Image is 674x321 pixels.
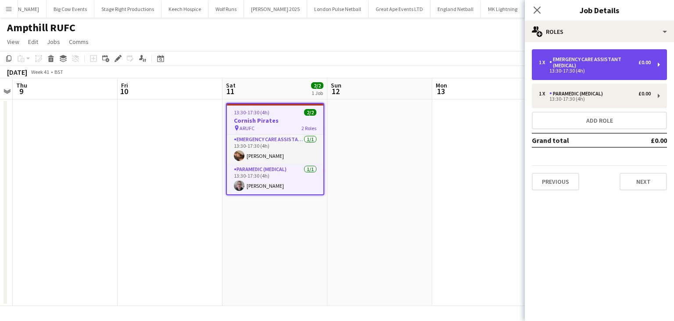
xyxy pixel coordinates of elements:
h3: Cornish Pirates [227,117,323,124]
a: View [4,36,23,47]
div: BST [54,69,63,75]
div: 13:30-17:30 (4h) [539,97,651,101]
span: ARUFC [240,125,255,131]
span: 12 [330,86,341,96]
span: Mon [436,81,447,89]
div: Paramedic (Medical) [549,91,606,97]
span: 2/2 [304,109,316,116]
app-card-role: Emergency Care Assistant (Medical)1/113:30-17:30 (4h)[PERSON_NAME] [227,135,323,164]
a: Edit [25,36,42,47]
h1: Ampthill RUFC [7,21,75,34]
button: Big Cow Events [47,0,94,18]
app-job-card: 13:30-17:30 (4h)2/2Cornish Pirates ARUFC2 RolesEmergency Care Assistant (Medical)1/113:30-17:30 (... [226,103,324,195]
button: Next [620,173,667,190]
span: Thu [16,81,27,89]
span: Jobs [47,38,60,46]
span: 2 Roles [301,125,316,131]
h3: Job Details [525,4,674,16]
button: London Pulse Netball [307,0,369,18]
button: England Netball [430,0,481,18]
span: 10 [120,86,128,96]
button: Keech Hospice [161,0,208,18]
button: Stage Right Productions [94,0,161,18]
span: View [7,38,19,46]
td: £0.00 [625,133,667,147]
a: Comms [65,36,92,47]
div: 13:30-17:30 (4h) [539,69,651,73]
div: £0.00 [638,91,651,97]
div: Roles [525,21,674,42]
button: Wolf Runs [208,0,244,18]
span: Sun [331,81,341,89]
div: Emergency Care Assistant (Medical) [549,56,638,69]
span: 11 [225,86,236,96]
span: 9 [15,86,27,96]
button: Great Ape Events LTD [369,0,430,18]
button: Add role [532,112,667,129]
span: 13:30-17:30 (4h) [234,109,269,116]
div: 1 x [539,59,549,66]
div: £0.00 [638,59,651,66]
span: Comms [69,38,89,46]
div: [DATE] [7,68,27,77]
span: Week 41 [29,69,51,75]
span: Edit [28,38,38,46]
button: MK Lightning [481,0,525,18]
a: Jobs [43,36,64,47]
button: Previous [532,173,579,190]
span: Sat [226,81,236,89]
div: 1 x [539,91,549,97]
button: [PERSON_NAME] 2025 [244,0,307,18]
div: 1 Job [312,90,323,96]
span: Fri [121,81,128,89]
span: 2/2 [311,82,323,89]
app-card-role: Paramedic (Medical)1/113:30-17:30 (4h)[PERSON_NAME] [227,164,323,194]
td: Grand total [532,133,625,147]
span: 13 [434,86,447,96]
